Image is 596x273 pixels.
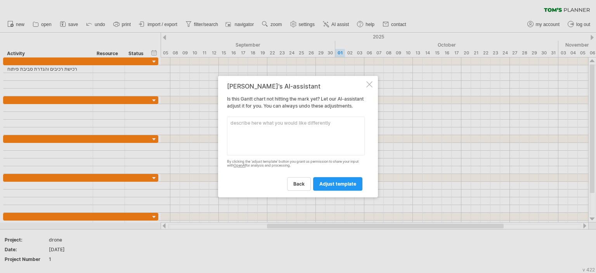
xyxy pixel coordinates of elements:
a: back [287,177,311,191]
a: OpenAI [234,163,246,168]
span: adjust template [319,181,356,187]
a: adjust template [313,177,362,191]
div: [PERSON_NAME]'s AI-assistant [227,83,365,90]
div: Is this Gantt chart not hitting the mark yet? Let our AI-assistant adjust it for you. You can alw... [227,83,365,191]
div: By clicking the 'adjust template' button you grant us permission to share your input with for ana... [227,160,365,168]
span: back [293,181,305,187]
